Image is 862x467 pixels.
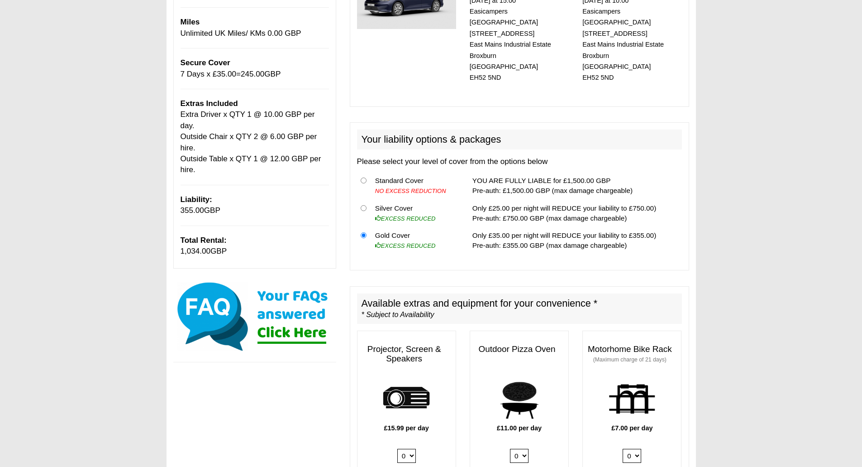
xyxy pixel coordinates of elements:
span: 355.00 [181,206,204,215]
img: pizza.png [495,374,544,424]
span: 1,034.00 [181,247,211,255]
td: Gold Cover [371,227,458,254]
b: Total Rental: [181,236,227,245]
p: 7 Days x £ = GBP [181,58,329,80]
b: Extras Included [181,99,238,108]
span: Secure Cover [181,58,230,67]
i: EXCESS REDUCED [375,215,436,222]
td: Only £35.00 per night will REDUCE your liability to £355.00) Pre-auth: £355.00 GBP (max damage ch... [469,227,682,254]
h2: Your liability options & packages [357,130,682,149]
img: bike-rack.png [607,374,657,424]
p: Unlimited UK Miles/ KMs 0.00 GBP [181,17,329,39]
b: Liability: [181,195,212,204]
td: Only £25.00 per night will REDUCE your liability to £750.00) Pre-auth: £750.00 GBP (max damage ch... [469,199,682,227]
h2: Available extras and equipment for your convenience * [357,294,682,324]
p: GBP [181,194,329,217]
td: Standard Cover [371,172,458,200]
span: 35.00 [217,70,236,78]
span: Extra Driver x QTY 1 @ 10.00 GBP per day. Outside Chair x QTY 2 @ 6.00 GBP per hire. Outside Tabl... [181,110,321,174]
td: YOU ARE FULLY LIABLE for £1,500.00 GBP Pre-auth: £1,500.00 GBP (max damage chargeable) [469,172,682,200]
i: EXCESS REDUCED [375,242,436,249]
i: NO EXCESS REDUCTION [375,188,446,194]
b: £7.00 per day [611,424,652,432]
img: Click here for our most common FAQs [173,280,336,353]
b: Miles [181,18,200,26]
td: Silver Cover [371,199,458,227]
b: £11.00 per day [497,424,542,432]
i: * Subject to Availability [362,311,434,318]
p: GBP [181,235,329,257]
h3: Projector, Screen & Speakers [357,340,456,368]
h3: Motorhome Bike Rack [583,340,681,368]
span: 245.00 [241,70,264,78]
h3: Outdoor Pizza Oven [470,340,568,359]
b: £15.99 per day [384,424,429,432]
img: projector.png [382,374,431,424]
p: Please select your level of cover from the options below [357,156,682,167]
small: (Maximum charge of 21 days) [593,356,667,363]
